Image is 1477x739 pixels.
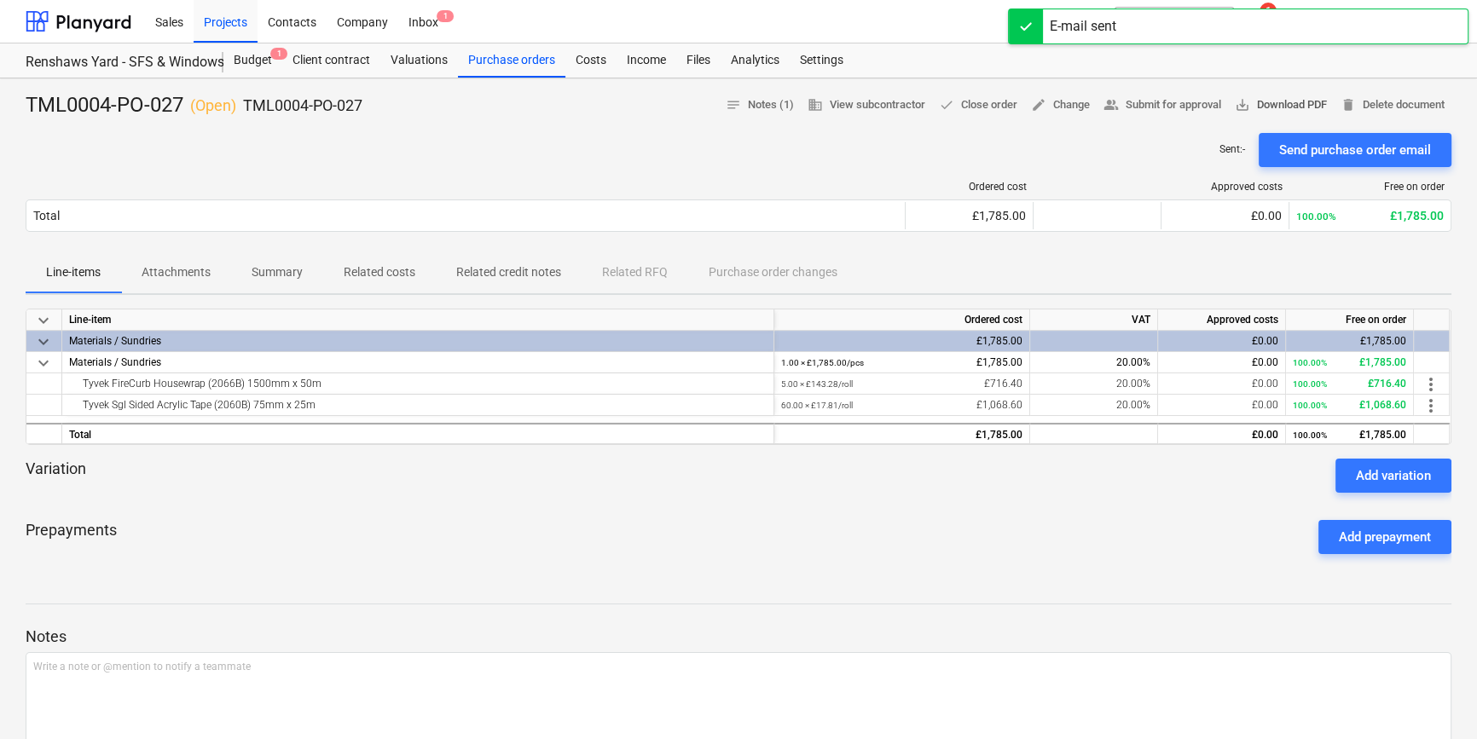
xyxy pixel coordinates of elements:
[33,353,54,373] span: keyboard_arrow_down
[1293,352,1406,373] div: £1,785.00
[33,332,54,352] span: keyboard_arrow_down
[243,95,362,116] p: TML0004-PO-027
[719,92,801,118] button: Notes (1)
[62,309,774,331] div: Line-item
[1293,424,1406,446] div: £1,785.00
[46,263,101,281] p: Line-items
[1392,657,1477,739] iframe: Chat Widget
[1168,209,1282,222] div: £0.00
[781,395,1022,416] div: £1,068.60
[781,373,1022,395] div: £716.40
[1165,352,1278,373] div: £0.00
[721,43,790,78] a: Analytics
[1235,97,1250,113] span: save_alt
[808,97,823,113] span: business
[26,459,86,493] p: Variation
[458,43,565,78] a: Purchase orders
[252,263,303,281] p: Summary
[69,356,161,368] span: Materials / Sundries
[726,97,741,113] span: notes
[565,43,617,78] a: Costs
[270,48,287,60] span: 1
[774,309,1030,331] div: Ordered cost
[1030,373,1158,395] div: 20.00%
[1219,142,1245,157] p: Sent : -
[380,43,458,78] a: Valuations
[190,95,236,116] p: ( Open )
[1031,95,1090,115] span: Change
[781,331,1022,352] div: £1,785.00
[932,92,1024,118] button: Close order
[1228,92,1334,118] button: Download PDF
[1030,309,1158,331] div: VAT
[912,181,1027,193] div: Ordered cost
[1334,92,1451,118] button: Delete document
[1024,92,1097,118] button: Change
[1103,95,1221,115] span: Submit for approval
[1356,465,1431,487] div: Add variation
[1168,181,1283,193] div: Approved costs
[676,43,721,78] a: Files
[1293,331,1406,352] div: £1,785.00
[1165,424,1278,446] div: £0.00
[437,10,454,22] span: 1
[142,263,211,281] p: Attachments
[26,520,117,554] p: Prepayments
[781,401,853,410] small: 60.00 × £17.81 / roll
[1293,373,1406,395] div: £716.40
[939,97,954,113] span: done
[1279,139,1431,161] div: Send purchase order email
[1165,395,1278,416] div: £0.00
[1296,211,1336,222] small: 100.00%
[344,263,415,281] p: Related costs
[26,626,1451,647] p: Notes
[223,43,282,78] a: Budget1
[1259,133,1451,167] button: Send purchase order email
[69,395,767,415] div: Tyvek Sgl Sided Acrylic Tape (2060B) 75mm x 25m
[1339,526,1431,548] div: Add prepayment
[1031,97,1046,113] span: edit
[781,352,1022,373] div: £1,785.00
[781,358,864,367] small: 1.00 × £1,785.00 / pcs
[1235,95,1327,115] span: Download PDF
[808,95,925,115] span: View subcontractor
[223,43,282,78] div: Budget
[1030,395,1158,416] div: 20.00%
[69,331,767,351] div: Materials / Sundries
[1341,97,1356,113] span: delete
[726,95,794,115] span: Notes (1)
[1318,520,1451,554] button: Add prepayment
[33,209,60,222] div: Total
[801,92,932,118] button: View subcontractor
[1293,395,1406,416] div: £1,068.60
[790,43,854,78] a: Settings
[912,209,1026,222] div: £1,785.00
[1165,331,1278,352] div: £0.00
[456,263,561,281] p: Related credit notes
[1165,373,1278,395] div: £0.00
[781,379,853,389] small: 5.00 × £143.28 / roll
[617,43,676,78] a: Income
[1030,352,1158,373] div: 20.00%
[1103,97,1119,113] span: people_alt
[1293,358,1327,367] small: 100.00%
[26,54,203,72] div: Renshaws Yard - SFS & Windows
[1421,374,1441,395] span: more_vert
[1421,395,1441,416] span: more_vert
[1286,309,1414,331] div: Free on order
[1335,459,1451,493] button: Add variation
[1296,209,1444,222] div: £1,785.00
[69,373,767,394] div: Tyvek FireCurb Housewrap (2066B) 1500mm x 50m
[282,43,380,78] a: Client contract
[781,424,1022,446] div: £1,785.00
[33,310,54,331] span: keyboard_arrow_down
